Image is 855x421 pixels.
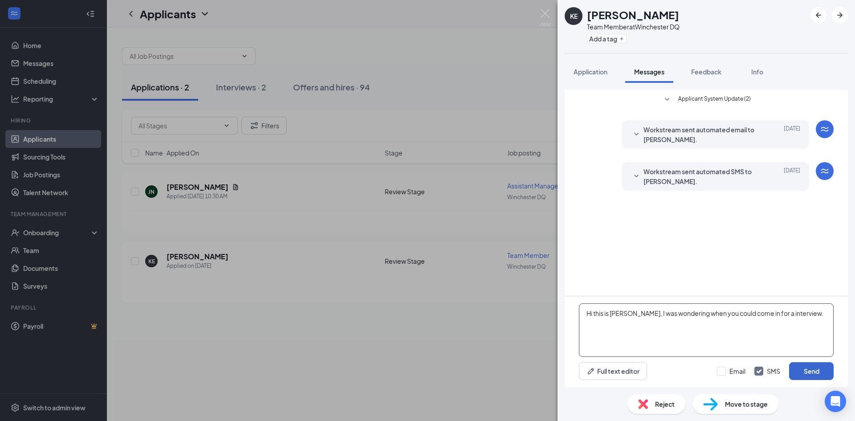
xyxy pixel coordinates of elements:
[619,36,624,41] svg: Plus
[751,68,763,76] span: Info
[586,367,595,376] svg: Pen
[587,34,627,43] button: PlusAdd a tag
[691,68,721,76] span: Feedback
[662,94,751,105] button: SmallChevronDownApplicant System Update (2)
[631,129,642,140] svg: SmallChevronDown
[662,94,672,105] svg: SmallChevronDown
[655,399,675,409] span: Reject
[825,391,846,412] div: Open Intercom Messenger
[832,7,848,23] button: ArrowRight
[784,167,800,186] span: [DATE]
[784,125,800,144] span: [DATE]
[819,124,830,135] svg: WorkstreamLogo
[579,362,647,380] button: Full text editorPen
[813,10,824,20] svg: ArrowLeftNew
[819,166,830,176] svg: WorkstreamLogo
[678,94,751,105] span: Applicant System Update (2)
[579,303,834,357] textarea: Hi this is [PERSON_NAME], I was wondering when you could come in for a interview.
[725,399,768,409] span: Move to stage
[587,7,679,22] h1: [PERSON_NAME]
[835,10,845,20] svg: ArrowRight
[587,22,680,31] div: Team Member at Winchester DQ
[631,171,642,182] svg: SmallChevronDown
[574,68,607,76] span: Application
[643,125,760,144] span: Workstream sent automated email to [PERSON_NAME].
[570,12,578,20] div: KE
[634,68,664,76] span: Messages
[643,167,760,186] span: Workstream sent automated SMS to [PERSON_NAME].
[789,362,834,380] button: Send
[810,7,826,23] button: ArrowLeftNew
